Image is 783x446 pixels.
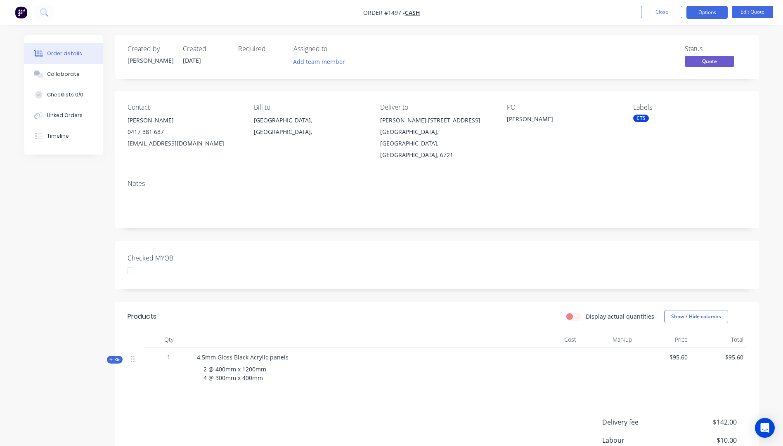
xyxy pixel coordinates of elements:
[24,105,103,126] button: Linked Orders
[24,85,103,105] button: Checklists 0/0
[47,70,80,78] div: Collaborate
[197,353,289,361] span: 4.5mm Gloss Black Acrylic panels
[694,353,743,361] span: $95.60
[289,56,349,67] button: Add team member
[238,45,284,53] div: Required
[633,103,746,111] div: Labels
[254,103,367,111] div: Bill to
[293,45,376,53] div: Assigned to
[732,6,773,18] button: Edit Quote
[47,50,82,57] div: Order details
[254,115,367,138] div: [GEOGRAPHIC_DATA], [GEOGRAPHIC_DATA],
[507,103,620,111] div: PO
[183,45,228,53] div: Created
[128,45,173,53] div: Created by
[380,103,493,111] div: Deliver to
[24,126,103,146] button: Timeline
[183,56,201,64] span: [DATE]
[675,417,736,427] span: $142.00
[675,435,736,445] span: $10.00
[405,9,420,16] a: Cash
[128,115,241,126] div: [PERSON_NAME]
[128,126,241,138] div: 0417 381 687
[635,331,691,348] div: Price
[47,91,83,99] div: Checklists 0/0
[685,45,747,53] div: Status
[203,365,266,382] span: 2 @ 400mm x 1200mm 4 @ 300mm x 400mm
[755,418,775,438] div: Open Intercom Messenger
[664,310,728,323] button: Show / Hide columns
[380,126,493,161] div: [GEOGRAPHIC_DATA], [GEOGRAPHIC_DATA], [GEOGRAPHIC_DATA], 6721
[691,331,747,348] div: Total
[47,132,69,140] div: Timeline
[363,9,405,16] span: Order #1497 -
[686,6,728,19] button: Options
[128,103,241,111] div: Contact
[128,253,231,263] label: Checked MYOB
[380,115,493,126] div: [PERSON_NAME] [STREET_ADDRESS]
[641,6,682,18] button: Close
[24,64,103,85] button: Collaborate
[586,312,654,321] label: Display actual quantities
[144,331,194,348] div: Qty
[47,112,83,119] div: Linked Orders
[128,138,241,149] div: [EMAIL_ADDRESS][DOMAIN_NAME]
[580,331,635,348] div: Markup
[602,435,676,445] span: Labour
[293,56,350,67] button: Add team member
[254,115,367,141] div: [GEOGRAPHIC_DATA], [GEOGRAPHIC_DATA],
[107,356,123,364] div: Kit
[128,312,156,322] div: Products
[128,180,747,188] div: Notes
[380,115,493,161] div: [PERSON_NAME] [STREET_ADDRESS][GEOGRAPHIC_DATA], [GEOGRAPHIC_DATA], [GEOGRAPHIC_DATA], 6721
[507,115,610,126] div: [PERSON_NAME]
[128,115,241,149] div: [PERSON_NAME]0417 381 687[EMAIL_ADDRESS][DOMAIN_NAME]
[15,6,27,19] img: Factory
[524,331,580,348] div: Cost
[24,43,103,64] button: Order details
[109,357,120,363] span: Kit
[128,56,173,65] div: [PERSON_NAME]
[685,56,734,66] span: Quote
[602,417,676,427] span: Delivery fee
[167,353,170,361] span: 1
[639,353,688,361] span: $95.60
[633,115,649,122] div: CTS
